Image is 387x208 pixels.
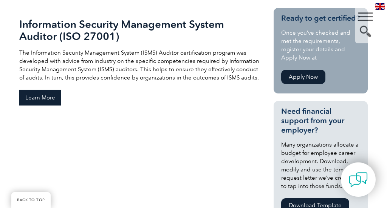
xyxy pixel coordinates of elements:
[281,107,360,135] h3: Need financial support from your employer?
[19,49,263,82] p: The Information Security Management System (ISMS) Auditor certification program was developed wit...
[19,18,263,42] h2: Information Security Management System Auditor (ISO 27001)
[375,3,385,10] img: en
[19,8,263,115] a: Information Security Management System Auditor (ISO 27001) The Information Security Management Sy...
[19,90,61,106] span: Learn More
[11,192,51,208] a: BACK TO TOP
[349,170,368,189] img: contact-chat.png
[281,29,360,62] p: Once you’ve checked and met the requirements, register your details and Apply Now at
[281,70,325,84] a: Apply Now
[281,141,360,190] p: Many organizations allocate a budget for employee career development. Download, modify and use th...
[281,14,360,23] h3: Ready to get certified?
